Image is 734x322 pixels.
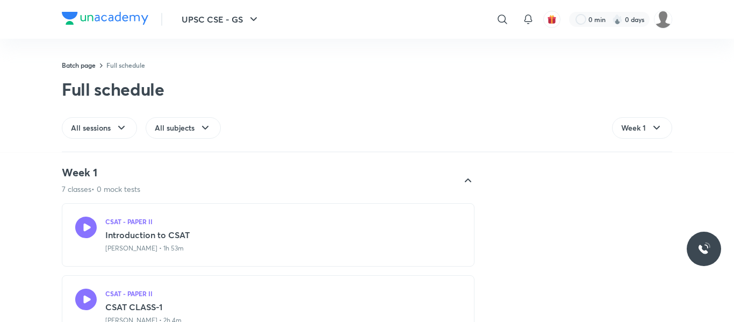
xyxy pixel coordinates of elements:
[105,244,184,253] p: [PERSON_NAME] • 1h 53m
[62,12,148,27] a: Company Logo
[62,184,140,195] p: 7 classes • 0 mock tests
[697,242,710,255] img: ttu
[105,289,153,298] h5: CSAT - PAPER II
[62,166,140,180] h4: Week 1
[654,10,672,28] img: VIKRAM SINGH
[543,11,560,28] button: avatar
[105,217,153,226] h5: CSAT - PAPER II
[106,61,145,69] a: Full schedule
[62,78,164,100] div: Full schedule
[612,14,623,25] img: streak
[62,203,474,267] a: CSAT - PAPER IIIntroduction to CSAT[PERSON_NAME] • 1h 53m
[175,9,267,30] button: UPSC CSE - GS
[62,61,96,69] a: Batch page
[105,300,461,313] h3: CSAT CLASS-1
[621,123,646,133] span: Week 1
[53,166,474,195] div: Week 17 classes• 0 mock tests
[71,123,111,133] span: All sessions
[105,228,461,241] h3: Introduction to CSAT
[62,12,148,25] img: Company Logo
[155,123,195,133] span: All subjects
[547,15,557,24] img: avatar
